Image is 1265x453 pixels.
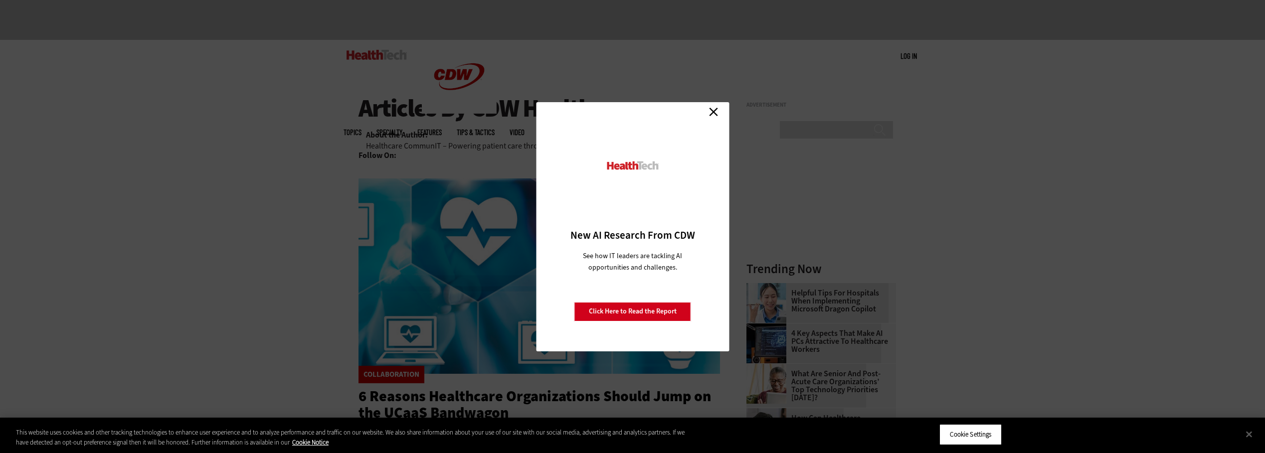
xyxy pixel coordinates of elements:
[605,160,660,171] img: HealthTech_0.png
[292,438,329,447] a: More information about your privacy
[16,428,696,447] div: This website uses cookies and other tracking technologies to enhance user experience and to analy...
[574,302,691,321] a: Click Here to Read the Report
[706,105,721,120] a: Close
[553,228,712,242] h3: New AI Research From CDW
[1238,423,1260,445] button: Close
[571,250,694,273] p: See how IT leaders are tackling AI opportunities and challenges.
[939,424,1002,445] button: Cookie Settings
